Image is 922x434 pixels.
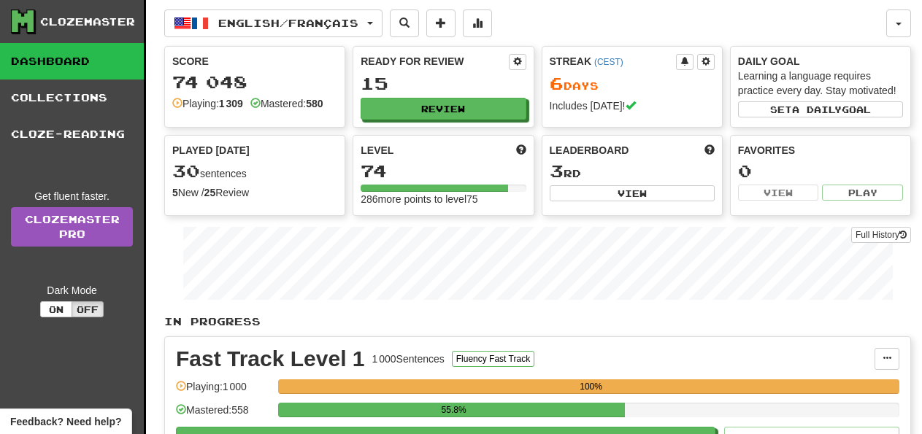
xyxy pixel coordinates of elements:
[164,314,911,329] p: In Progress
[11,283,133,298] div: Dark Mode
[738,69,903,98] div: Learning a language requires practice every day. Stay motivated!
[738,54,903,69] div: Daily Goal
[426,9,456,37] button: Add sentence to collection
[10,414,121,429] span: Open feedback widget
[72,301,104,317] button: Off
[390,9,419,37] button: Search sentences
[40,301,72,317] button: On
[361,162,526,180] div: 74
[550,74,715,93] div: Day s
[172,162,337,181] div: sentences
[172,187,178,198] strong: 5
[372,352,445,366] div: 1 000 Sentences
[452,351,534,367] button: Fluency Fast Track
[172,143,250,158] span: Played [DATE]
[219,98,243,109] strong: 1 309
[40,15,135,29] div: Clozemaster
[172,96,243,111] div: Playing:
[792,104,842,115] span: a daily
[361,98,526,120] button: Review
[283,403,625,417] div: 55.8%
[738,143,903,158] div: Favorites
[516,143,526,158] span: Score more points to level up
[361,143,393,158] span: Level
[550,160,564,181] span: 3
[738,101,903,117] button: Seta dailygoal
[11,189,133,204] div: Get fluent faster.
[172,54,337,69] div: Score
[172,73,337,91] div: 74 048
[851,227,911,243] button: Full History
[250,96,323,111] div: Mastered:
[738,185,819,201] button: View
[204,187,216,198] strong: 25
[550,73,564,93] span: 6
[738,162,903,180] div: 0
[361,54,508,69] div: Ready for Review
[176,348,365,370] div: Fast Track Level 1
[463,9,492,37] button: More stats
[176,403,271,427] div: Mastered: 558
[306,98,323,109] strong: 580
[11,207,133,247] a: ClozemasterPro
[550,98,715,113] div: Includes [DATE]!
[361,192,526,206] div: 286 more points to level 75
[550,54,676,69] div: Streak
[283,379,899,394] div: 100%
[164,9,383,37] button: English/Français
[218,17,358,29] span: English / Français
[172,185,337,200] div: New / Review
[172,160,200,181] span: 30
[176,379,271,403] div: Playing: 1 000
[594,57,623,67] a: (CEST)
[361,74,526,93] div: 15
[550,185,715,201] button: View
[550,162,715,181] div: rd
[822,185,903,201] button: Play
[550,143,629,158] span: Leaderboard
[704,143,715,158] span: This week in points, UTC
